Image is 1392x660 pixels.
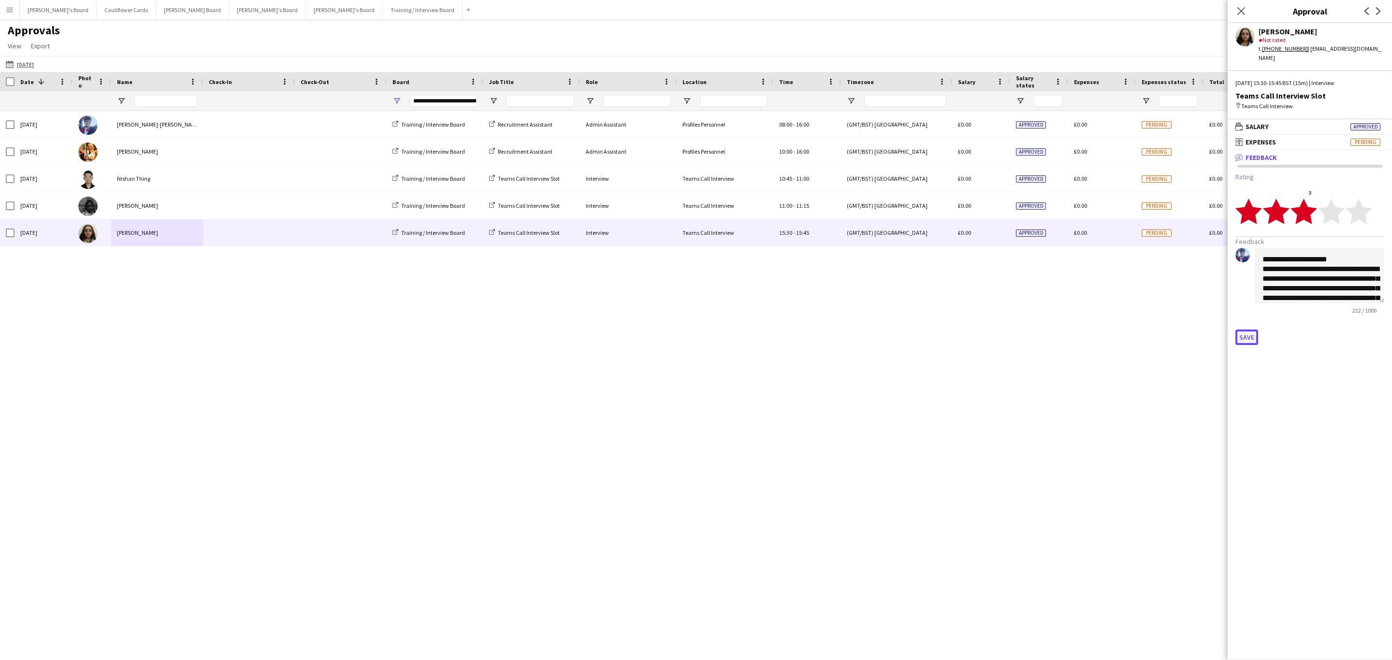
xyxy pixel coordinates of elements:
span: £0.00 [1074,148,1087,155]
span: Date [20,78,34,86]
span: - [793,148,795,155]
img: Jamie Anderson-Edward [78,115,98,135]
tcxspan: Call +447305178309 via 3CX [1262,45,1308,52]
span: Location [682,78,707,86]
div: (GMT/BST) [GEOGRAPHIC_DATA] [841,219,952,246]
span: Teams Call Interview Slot [498,229,560,236]
div: Interview [580,192,677,219]
button: [DATE] [4,58,36,70]
span: - [793,229,795,236]
span: £0.00 [1209,121,1222,128]
button: Cauliflower Cards [97,0,156,19]
div: [DATE] [14,192,72,219]
div: Teams Call Interview [677,165,773,192]
span: £0.00 [1074,121,1087,128]
span: 11:15 [796,202,809,209]
div: Teams Call Interview [677,192,773,219]
a: Training / Interview Board [392,229,465,236]
button: Open Filter Menu [586,97,594,105]
button: Open Filter Menu [1142,97,1150,105]
div: Profiles Personnel [677,111,773,138]
input: Expenses status Filter Input [1159,95,1198,107]
span: £0.00 [1209,202,1222,209]
div: t. | [EMAIL_ADDRESS][DOMAIN_NAME] [1259,44,1384,62]
span: 10:45 [779,175,792,182]
div: (GMT/BST) [GEOGRAPHIC_DATA] [841,165,952,192]
button: [PERSON_NAME]'s Board [229,0,306,19]
div: [DATE] [14,138,72,165]
span: Feedback [1246,153,1277,162]
button: Open Filter Menu [1016,97,1025,105]
span: Name [117,78,132,86]
span: 15:30 [779,229,792,236]
span: Job Title [489,78,514,86]
div: Interview [580,219,677,246]
span: Pending [1142,202,1172,210]
span: £0.00 [1074,229,1087,236]
div: Admin Assistant [580,111,677,138]
a: Export [27,40,54,52]
input: Name Filter Input [134,95,197,107]
span: 11:00 [796,175,809,182]
span: £0.00 [958,229,971,236]
input: Timezone Filter Input [864,95,946,107]
input: Salary status Filter Input [1033,95,1062,107]
span: 15:45 [796,229,809,236]
img: Mansi Shah [78,224,98,243]
div: [DATE] 15:30-15:45 BST (15m) | Interview [1235,79,1384,87]
div: Teams Call Interview [1235,102,1384,111]
span: 11:00 [779,202,792,209]
span: £0.00 [958,148,971,155]
span: £0.00 [958,202,971,209]
span: Approved [1016,148,1046,156]
a: Training / Interview Board [392,202,465,209]
span: £0.00 [958,121,971,128]
span: - [793,175,795,182]
h3: Approval [1228,5,1392,17]
span: View [8,42,21,50]
span: - [793,202,795,209]
mat-expansion-panel-header: SalaryApproved [1228,119,1392,134]
mat-expansion-panel-header: ExpensesPending [1228,135,1392,149]
button: Open Filter Menu [489,97,498,105]
div: [PERSON_NAME] [1259,27,1384,36]
span: Photo [78,74,94,89]
button: Open Filter Menu [847,97,855,105]
h3: Feedback [1235,237,1384,246]
span: Approved [1350,123,1380,130]
span: 08:00 [779,121,792,128]
div: [DATE] [14,219,72,246]
span: Training / Interview Board [401,202,465,209]
span: Teams Call Interview Slot [498,202,560,209]
a: Training / Interview Board [392,175,465,182]
span: £0.00 [958,175,971,182]
span: Recruitment Assistant [498,148,552,155]
span: Timezone [847,78,874,86]
span: Time [779,78,793,86]
span: Training / Interview Board [401,175,465,182]
span: Board [392,78,409,86]
div: [DATE] [14,165,72,192]
div: Admin Assistant [580,138,677,165]
div: Teams Call Interview Slot [1235,91,1384,100]
button: Open Filter Menu [392,97,401,105]
span: Expenses [1246,138,1276,146]
span: - [793,121,795,128]
span: Approved [1016,121,1046,129]
div: Teams Call Interview [677,219,773,246]
img: Nishan Thing [78,170,98,189]
a: View [4,40,25,52]
span: Teams Call Interview Slot [498,175,560,182]
a: Teams Call Interview Slot [489,175,560,182]
tcxspan: Call 01-10-2025 via 3CX [17,61,34,68]
span: £0.00 [1209,175,1222,182]
img: Stephanie Chioma-Abugwu [78,197,98,216]
a: Teams Call Interview Slot [489,229,560,236]
span: Recruitment Assistant [498,121,552,128]
span: Pending [1142,148,1172,156]
button: Open Filter Menu [117,97,126,105]
img: Gabrielle Sneddon-Pike [78,143,98,162]
button: Save [1235,330,1258,345]
span: Salary [958,78,975,86]
span: Check-In [209,78,232,86]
